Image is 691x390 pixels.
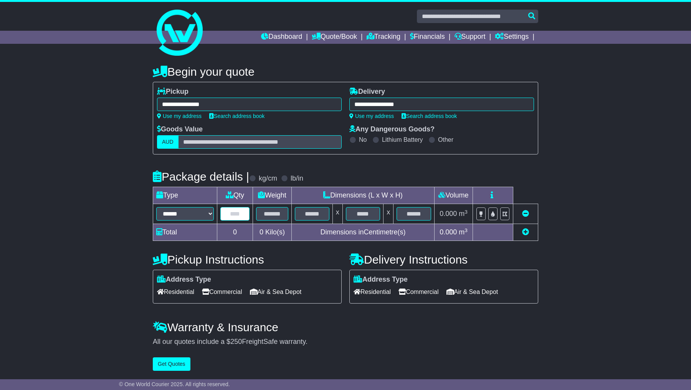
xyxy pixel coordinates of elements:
[440,210,457,217] span: 0.000
[434,187,473,204] td: Volume
[253,187,292,204] td: Weight
[359,136,367,143] label: No
[259,174,277,183] label: kg/cm
[354,286,391,298] span: Residential
[349,113,394,119] a: Use my address
[410,31,445,44] a: Financials
[349,88,385,96] label: Delivery
[153,357,190,371] button: Get Quotes
[157,125,203,134] label: Goods Value
[402,113,457,119] a: Search address book
[119,381,230,387] span: © One World Courier 2025. All rights reserved.
[202,286,242,298] span: Commercial
[382,136,423,143] label: Lithium Battery
[153,224,217,241] td: Total
[157,113,202,119] a: Use my address
[398,286,438,298] span: Commercial
[291,224,434,241] td: Dimensions in Centimetre(s)
[157,275,211,284] label: Address Type
[446,286,498,298] span: Air & Sea Depot
[153,187,217,204] td: Type
[153,170,249,183] h4: Package details |
[153,338,538,346] div: All our quotes include a $ FreightSafe warranty.
[153,65,538,78] h4: Begin your quote
[209,113,264,119] a: Search address book
[250,286,302,298] span: Air & Sea Depot
[332,204,342,224] td: x
[465,227,468,233] sup: 3
[349,253,538,266] h4: Delivery Instructions
[230,338,242,345] span: 250
[153,321,538,334] h4: Warranty & Insurance
[157,88,188,96] label: Pickup
[459,228,468,236] span: m
[157,286,194,298] span: Residential
[217,187,253,204] td: Qty
[495,31,529,44] a: Settings
[217,224,253,241] td: 0
[522,228,529,236] a: Add new item
[153,253,342,266] h4: Pickup Instructions
[291,174,303,183] label: lb/in
[261,31,302,44] a: Dashboard
[253,224,292,241] td: Kilo(s)
[260,228,263,236] span: 0
[438,136,453,143] label: Other
[440,228,457,236] span: 0.000
[349,125,435,134] label: Any Dangerous Goods?
[354,275,408,284] label: Address Type
[291,187,434,204] td: Dimensions (L x W x H)
[455,31,486,44] a: Support
[465,209,468,215] sup: 3
[367,31,400,44] a: Tracking
[157,135,179,149] label: AUD
[522,210,529,217] a: Remove this item
[312,31,357,44] a: Quote/Book
[459,210,468,217] span: m
[384,204,393,224] td: x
